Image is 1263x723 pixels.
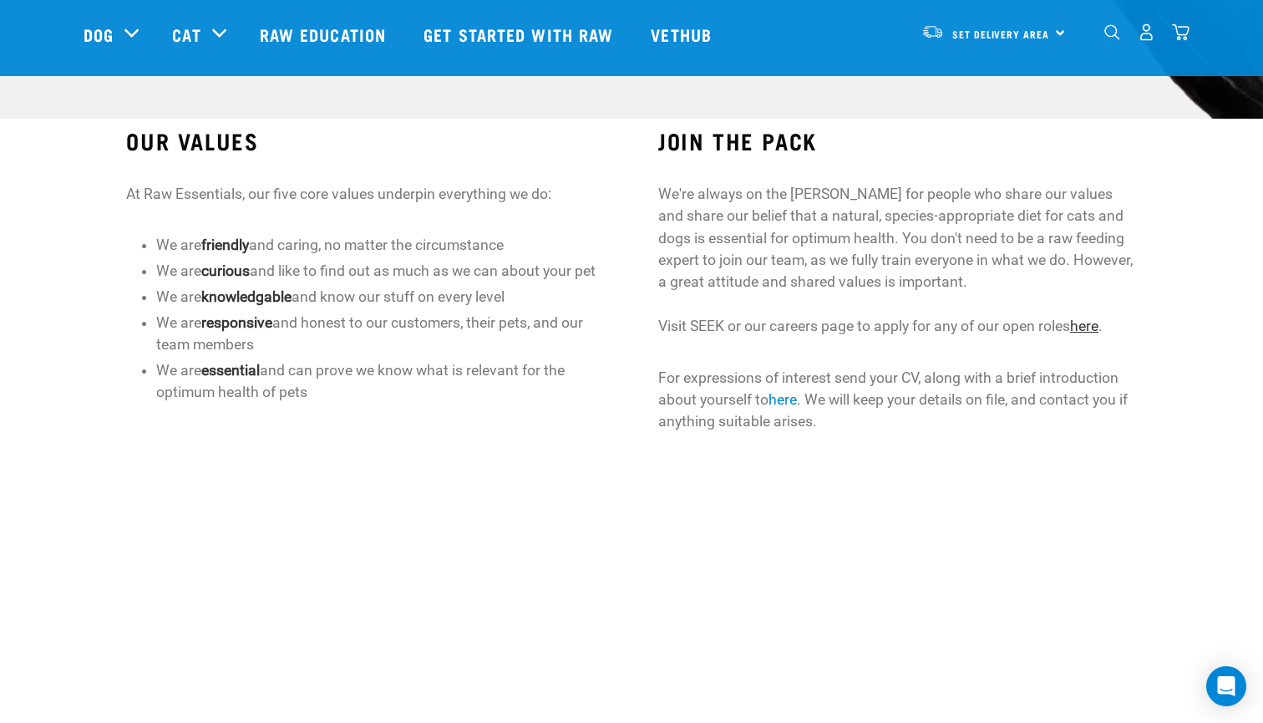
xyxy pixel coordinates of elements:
a: Cat [172,22,200,47]
a: Vethub [634,1,733,68]
p: At Raw Essentials, our five core values underpin everything we do: [126,183,605,205]
li: We are and honest to our customers, their pets, and our team members [156,312,605,356]
strong: curious [201,262,250,279]
h3: OUR VALUES [126,128,605,154]
img: user.png [1138,23,1155,41]
a: Raw Education [243,1,407,68]
a: here [768,391,797,408]
h3: JOIN THE PACK [658,128,1137,154]
li: We are and like to find out as much as we can about your pet [156,260,605,282]
strong: friendly [201,237,249,253]
a: Get started with Raw [407,1,634,68]
p: We're always on the [PERSON_NAME] for people who share our values and share our belief that a nat... [658,183,1137,338]
a: here [1070,318,1098,334]
strong: responsive [201,314,272,331]
div: Open Intercom Messenger [1206,666,1246,706]
a: Dog [84,22,114,47]
strong: essential [201,362,260,379]
li: We are and know our stuff on every level [156,286,605,308]
img: van-moving.png [921,24,944,39]
li: We are and caring, no matter the circumstance [156,234,605,256]
span: Set Delivery Area [952,31,1049,37]
strong: knowledgable [201,288,292,305]
img: home-icon@2x.png [1172,23,1189,41]
li: We are and can prove we know what is relevant for the optimum health of pets [156,359,605,404]
p: For expressions of interest send your CV, along with a brief introduction about yourself to . We ... [658,367,1137,433]
img: home-icon-1@2x.png [1104,24,1120,40]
